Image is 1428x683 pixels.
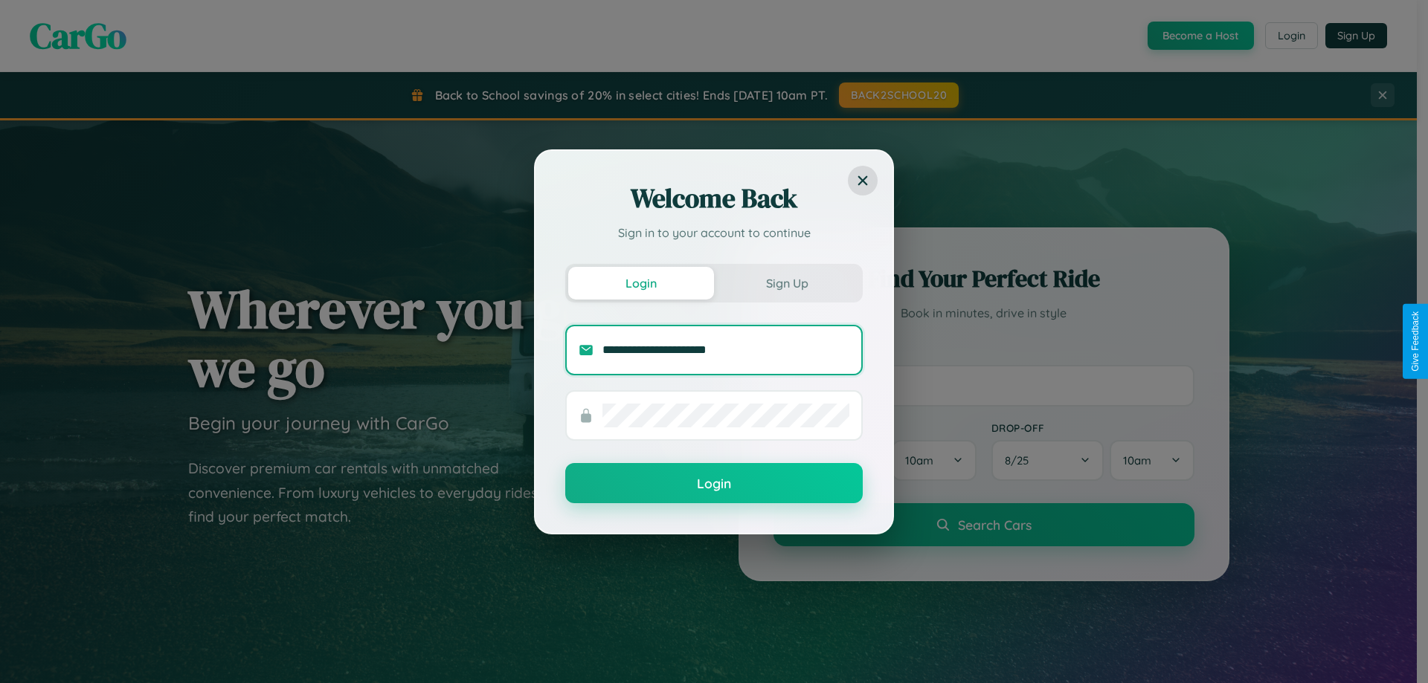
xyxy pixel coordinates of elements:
[714,267,860,300] button: Sign Up
[1410,311,1421,372] div: Give Feedback
[565,181,863,216] h2: Welcome Back
[565,224,863,242] p: Sign in to your account to continue
[565,463,863,503] button: Login
[568,267,714,300] button: Login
